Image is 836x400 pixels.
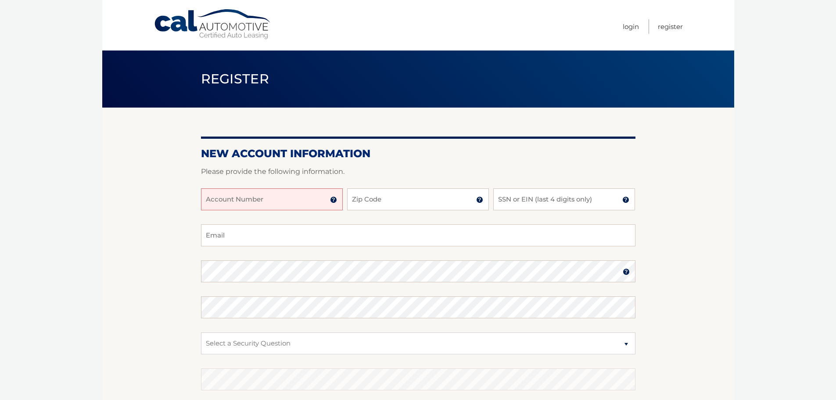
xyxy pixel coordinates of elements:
img: tooltip.svg [330,196,337,203]
a: Register [658,19,683,34]
img: tooltip.svg [622,196,629,203]
h2: New Account Information [201,147,635,160]
img: tooltip.svg [623,268,630,275]
p: Please provide the following information. [201,166,635,178]
input: Zip Code [347,188,489,210]
input: SSN or EIN (last 4 digits only) [493,188,635,210]
input: Email [201,224,635,246]
img: tooltip.svg [476,196,483,203]
a: Login [623,19,639,34]
input: Account Number [201,188,343,210]
a: Cal Automotive [154,9,272,40]
span: Register [201,71,269,87]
